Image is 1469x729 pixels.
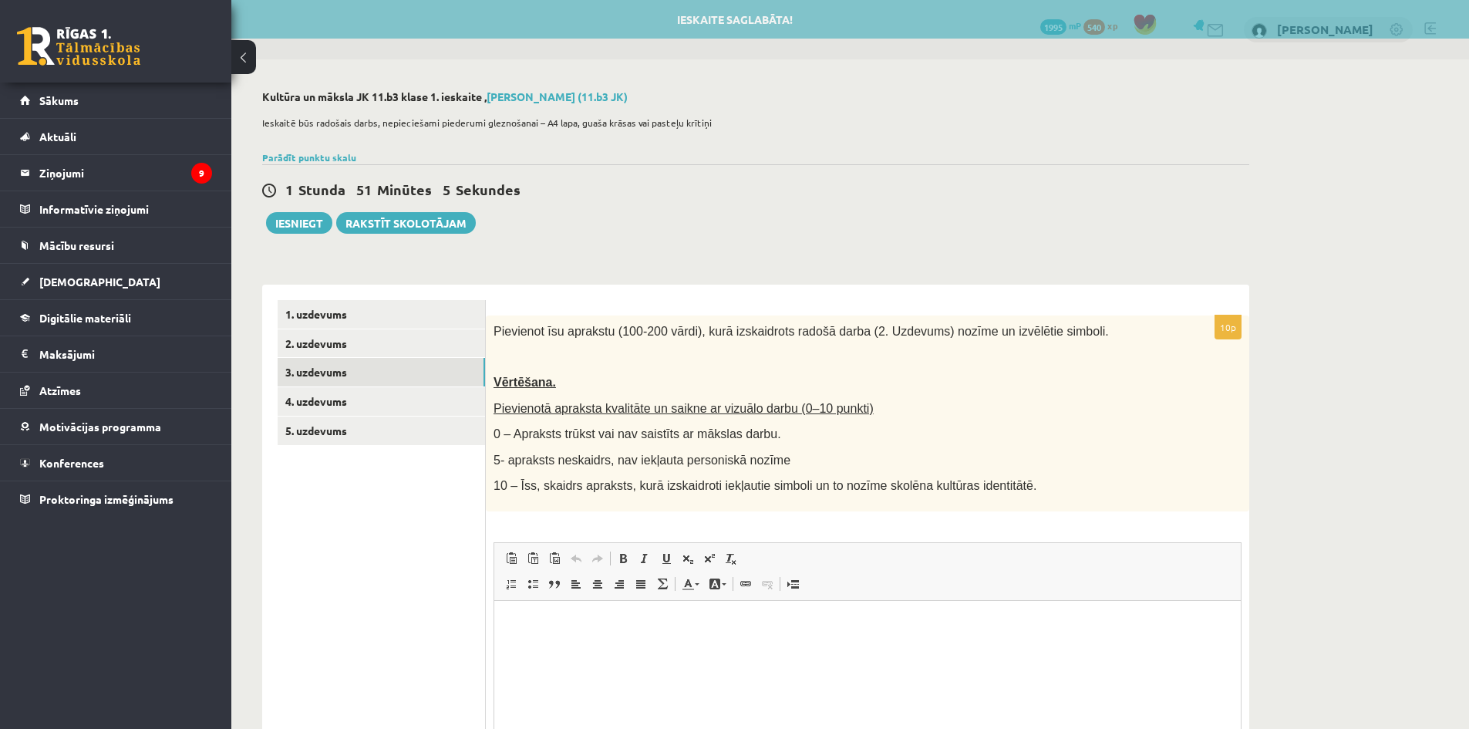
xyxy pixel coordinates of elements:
[1215,315,1242,339] p: 10p
[494,479,1036,492] span: 10 – Īss, skaidrs apraksts, kurā izskaidroti iekļautie simboli un to nozīme skolēna kultūras iden...
[20,191,212,227] a: Informatīvie ziņojumi
[39,275,160,289] span: [DEMOGRAPHIC_DATA]
[39,456,104,470] span: Konferences
[39,238,114,252] span: Mācību resursi
[494,454,790,467] span: 5- apraksts neskaidrs, nav iekļauta personiskā nozīme
[456,181,521,198] span: Sekundes
[20,409,212,444] a: Motivācijas programma
[39,155,212,191] legend: Ziņojumi
[677,574,704,594] a: Teksta krāsa
[278,300,485,329] a: 1. uzdevums
[494,325,1109,338] span: Pievienot īsu aprakstu (100-200 vārdi), kurā izskaidrots radošā darba (2. Uzdevums) nozīme un izv...
[544,574,565,594] a: Bloka citāts
[494,402,874,415] span: Pievienotā apraksta kvalitāte un saikne ar vizuālo darbu (0–10 punkti)
[20,119,212,154] a: Aktuāli
[278,329,485,358] a: 2. uzdevums
[500,574,522,594] a: Ievietot/noņemt numurētu sarakstu
[20,300,212,336] a: Digitālie materiāli
[443,181,450,198] span: 5
[285,181,293,198] span: 1
[39,492,174,506] span: Proktoringa izmēģinājums
[377,181,432,198] span: Minūtes
[39,93,79,107] span: Sākums
[565,548,587,569] a: Atcelt (vadīšanas taustiņš+Z)
[336,212,476,234] a: Rakstīt skolotājam
[39,420,161,434] span: Motivācijas programma
[704,574,731,594] a: Fona krāsa
[735,574,756,594] a: Saite (vadīšanas taustiņš+K)
[522,574,544,594] a: Ievietot/noņemt sarakstu ar aizzīmēm
[262,116,1242,130] p: Ieskaitē būs radošais darbs, nepieciešami piederumi gleznošanai – A4 lapa, guaša krāsas vai paste...
[191,163,212,184] i: 9
[677,548,699,569] a: Apakšraksts
[278,387,485,416] a: 4. uzdevums
[20,83,212,118] a: Sākums
[266,212,332,234] button: Iesniegt
[500,548,522,569] a: Ielīmēt (vadīšanas taustiņš+V)
[278,417,485,445] a: 5. uzdevums
[634,548,655,569] a: Slīpraksts (vadīšanas taustiņš+I)
[630,574,652,594] a: Izlīdzināt malas
[39,336,212,372] legend: Maksājumi
[20,373,212,408] a: Atzīmes
[494,427,781,440] span: 0 – Apraksts trūkst vai nav saistīts ar mākslas darbu.
[39,130,76,143] span: Aktuāli
[20,481,212,517] a: Proktoringa izmēģinājums
[720,548,742,569] a: Noņemt stilus
[522,548,544,569] a: Ievietot kā vienkāršu tekstu (vadīšanas taustiņš+pārslēgšanas taustiņš+V)
[652,574,673,594] a: Math
[756,574,778,594] a: Atsaistīt
[655,548,677,569] a: Pasvītrojums (vadīšanas taustiņš+U)
[39,191,212,227] legend: Informatīvie ziņojumi
[39,383,81,397] span: Atzīmes
[587,548,608,569] a: Atkārtot (vadīšanas taustiņš+Y)
[608,574,630,594] a: Izlīdzināt pa labi
[587,574,608,594] a: Centrēti
[262,90,1249,103] h2: Kultūra un māksla JK 11.b3 klase 1. ieskaite ,
[544,548,565,569] a: Ievietot no Worda
[487,89,628,103] a: [PERSON_NAME] (11.b3 JK)
[298,181,345,198] span: Stunda
[20,228,212,263] a: Mācību resursi
[17,27,140,66] a: Rīgas 1. Tālmācības vidusskola
[39,311,131,325] span: Digitālie materiāli
[20,264,212,299] a: [DEMOGRAPHIC_DATA]
[278,358,485,386] a: 3. uzdevums
[20,336,212,372] a: Maksājumi
[699,548,720,569] a: Augšraksts
[262,151,356,164] a: Parādīt punktu skalu
[494,376,556,389] span: Vērtēšana.
[20,155,212,191] a: Ziņojumi9
[20,445,212,481] a: Konferences
[612,548,634,569] a: Treknraksts (vadīšanas taustiņš+B)
[782,574,804,594] a: Ievietot lapas pārtraukumu drukai
[356,181,372,198] span: 51
[565,574,587,594] a: Izlīdzināt pa kreisi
